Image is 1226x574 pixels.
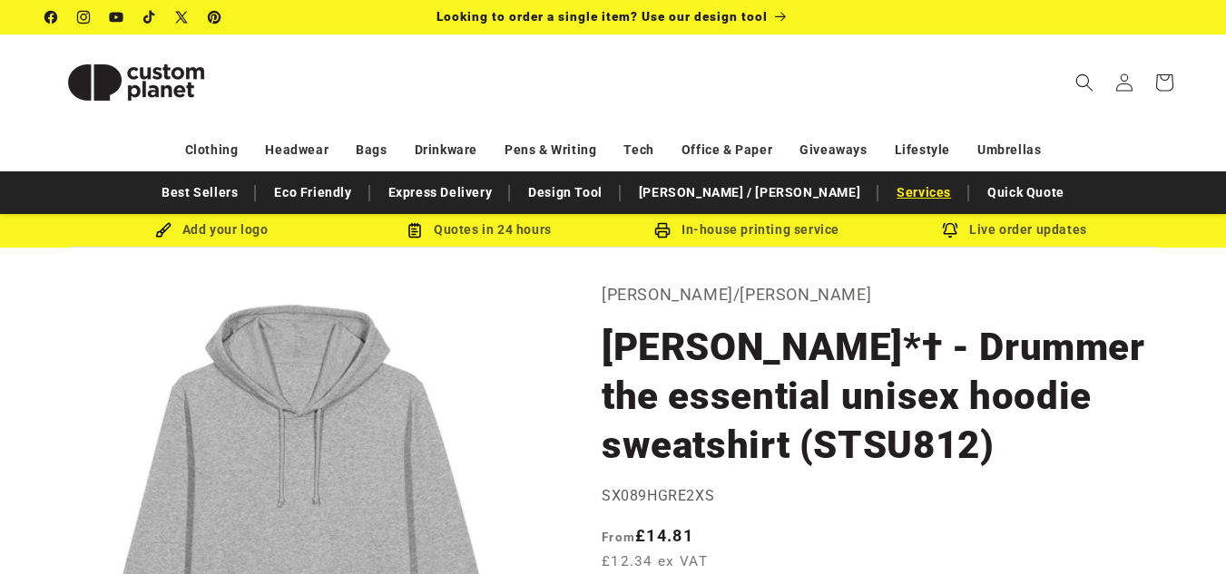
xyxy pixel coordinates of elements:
span: £12.34 ex VAT [602,551,708,572]
img: Brush Icon [155,222,172,238]
a: Design Tool [519,177,612,209]
a: Best Sellers [152,177,247,209]
a: Lifestyle [895,134,950,166]
div: Quotes in 24 hours [346,219,613,241]
a: Clothing [185,134,239,166]
a: Headwear [265,134,329,166]
h1: [PERSON_NAME]*† - Drummer the essential unisex hoodie sweatshirt (STSU812) [602,323,1146,470]
strong: £14.81 [602,526,693,545]
a: Eco Friendly [265,177,360,209]
span: From [602,530,635,544]
div: Live order updates [881,219,1149,241]
summary: Search [1064,63,1104,102]
a: Pens & Writing [505,134,596,166]
img: Order updates [942,222,958,238]
a: Giveaways [799,134,867,166]
img: Order Updates Icon [407,222,423,238]
a: Umbrellas [977,134,1041,166]
iframe: Chat Widget [1135,487,1226,574]
a: Bags [356,134,387,166]
img: Custom Planet [45,42,227,123]
span: Looking to order a single item? Use our design tool [436,9,768,24]
a: Drinkware [415,134,477,166]
div: Add your logo [78,219,346,241]
a: Tech [623,134,653,166]
a: Custom Planet [39,34,234,130]
a: Office & Paper [682,134,772,166]
img: In-house printing [654,222,671,238]
a: Express Delivery [379,177,502,209]
div: In-house printing service [613,219,881,241]
p: [PERSON_NAME]/[PERSON_NAME] [602,280,1146,309]
a: [PERSON_NAME] / [PERSON_NAME] [630,177,869,209]
span: SX089HGRE2XS [602,487,714,504]
a: Quick Quote [978,177,1074,209]
a: Services [888,177,960,209]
